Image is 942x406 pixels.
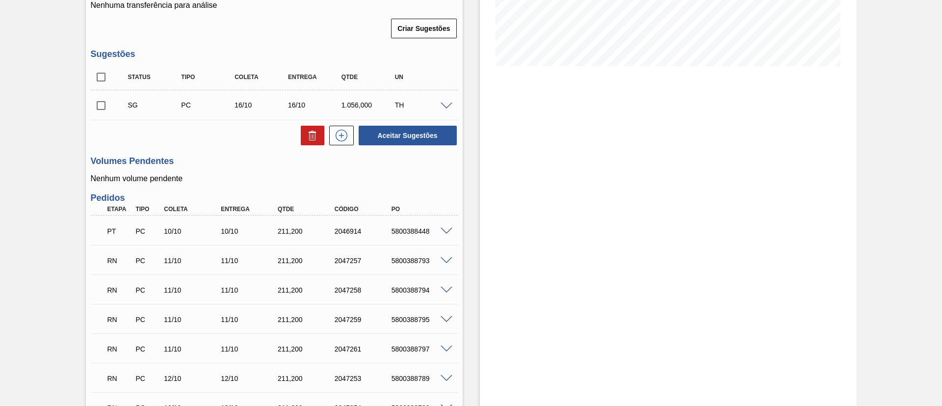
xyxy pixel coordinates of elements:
p: PT [107,227,132,235]
div: Pedido de Compra [133,257,162,265]
div: 5800388793 [389,257,453,265]
div: Coleta [161,206,225,213]
div: 11/10/2025 [161,316,225,324]
div: 2047257 [332,257,396,265]
div: 5800388797 [389,345,453,353]
div: 211,200 [275,257,339,265]
div: 12/10/2025 [161,375,225,382]
div: 2047261 [332,345,396,353]
div: Em Renegociação [105,338,134,360]
div: TH [392,101,452,109]
div: UN [392,74,452,81]
div: 211,200 [275,286,339,294]
div: 211,200 [275,345,339,353]
div: 11/10/2025 [161,286,225,294]
p: RN [107,257,132,265]
div: 211,200 [275,375,339,382]
div: Pedido de Compra [133,286,162,294]
div: 211,200 [275,227,339,235]
div: 2047258 [332,286,396,294]
div: Qtde [339,74,398,81]
button: Criar Sugestões [391,19,456,38]
div: Em Renegociação [105,309,134,330]
div: 10/10/2025 [218,227,282,235]
div: Tipo [179,74,238,81]
div: 11/10/2025 [218,257,282,265]
div: 11/10/2025 [218,286,282,294]
div: Pedido de Compra [133,345,162,353]
div: Entrega [286,74,345,81]
p: RN [107,316,132,324]
p: RN [107,286,132,294]
div: 16/10/2025 [232,101,291,109]
div: 1.056,000 [339,101,398,109]
h3: Pedidos [91,193,458,203]
h3: Sugestões [91,49,458,59]
div: Excluir Sugestões [296,126,324,145]
div: 2047259 [332,316,396,324]
div: 11/10/2025 [218,345,282,353]
p: RN [107,345,132,353]
div: Pedido de Compra [179,101,238,109]
div: 16/10/2025 [286,101,345,109]
div: 211,200 [275,316,339,324]
div: Em Renegociação [105,368,134,389]
div: Pedido de Compra [133,375,162,382]
div: 5800388794 [389,286,453,294]
div: Pedido em Trânsito [105,220,134,242]
div: 11/10/2025 [161,345,225,353]
div: 5800388789 [389,375,453,382]
div: PO [389,206,453,213]
h3: Volumes Pendentes [91,156,458,166]
div: Coleta [232,74,291,81]
div: Pedido de Compra [133,227,162,235]
div: Tipo [133,206,162,213]
div: 5800388795 [389,316,453,324]
div: Em Renegociação [105,250,134,271]
p: RN [107,375,132,382]
div: Nova sugestão [324,126,354,145]
div: Criar Sugestões [392,18,457,39]
div: Etapa [105,206,134,213]
div: 12/10/2025 [218,375,282,382]
div: 5800388448 [389,227,453,235]
div: Em Renegociação [105,279,134,301]
div: Pedido de Compra [133,316,162,324]
p: Nenhum volume pendente [91,174,458,183]
div: Entrega [218,206,282,213]
div: 11/10/2025 [218,316,282,324]
p: Nenhuma transferência para análise [91,1,458,10]
div: 11/10/2025 [161,257,225,265]
div: Aceitar Sugestões [354,125,458,146]
button: Aceitar Sugestões [359,126,457,145]
div: 10/10/2025 [161,227,225,235]
div: Qtde [275,206,339,213]
div: Código [332,206,396,213]
div: 2046914 [332,227,396,235]
div: Status [126,74,185,81]
div: Sugestão Criada [126,101,185,109]
div: 2047253 [332,375,396,382]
